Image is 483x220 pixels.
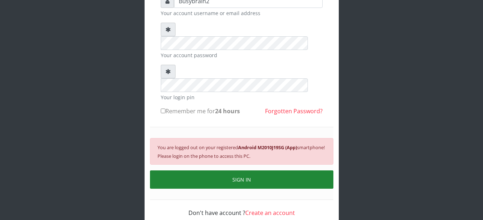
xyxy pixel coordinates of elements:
b: Android M2010J19SG (App) [238,144,297,151]
small: You are logged out on your registered smartphone! Please login on the phone to access this PC. [158,144,325,159]
small: Your account password [161,51,323,59]
div: Don't have account ? [161,200,323,217]
a: Forgotten Password? [265,107,323,115]
small: Your login pin [161,93,323,101]
button: SIGN IN [150,170,333,189]
small: Your account username or email address [161,9,323,17]
a: Create an account [245,209,295,217]
input: Remember me for24 hours [161,109,165,113]
b: 24 hours [215,107,240,115]
label: Remember me for [161,107,240,115]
